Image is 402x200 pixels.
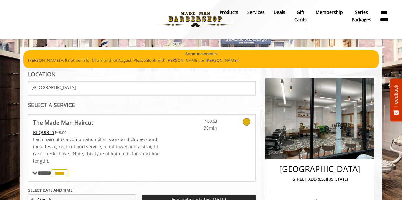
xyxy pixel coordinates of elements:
[294,9,307,23] b: gift cards
[316,9,343,16] b: Membership
[290,8,311,31] a: Gift cardsgift cards
[390,78,402,121] button: Feedback - Show survey
[347,8,376,31] a: Series packagesSeries packages
[28,70,56,78] b: LOCATION
[311,8,347,24] a: MembershipMembership
[31,85,76,90] span: [GEOGRAPHIC_DATA]
[152,2,239,37] img: Made Man Barbershop logo
[28,102,256,108] div: SELECT A SERVICE
[272,165,367,174] h2: [GEOGRAPHIC_DATA]
[247,9,265,16] b: Services
[185,50,217,57] b: Announcements
[272,176,367,183] p: [STREET_ADDRESS][US_STATE]
[215,8,243,24] a: Productsproducts
[28,57,374,64] p: [PERSON_NAME] will not be in for the month of August. Please Book with [PERSON_NAME], or [PERSON_...
[243,8,269,24] a: ServicesServices
[28,187,72,193] b: SELECT DATE AND TIME
[220,9,238,16] b: products
[393,85,399,107] span: Feedback
[269,8,290,24] a: DealsDeals
[352,9,371,23] b: Series packages
[274,9,285,16] b: Deals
